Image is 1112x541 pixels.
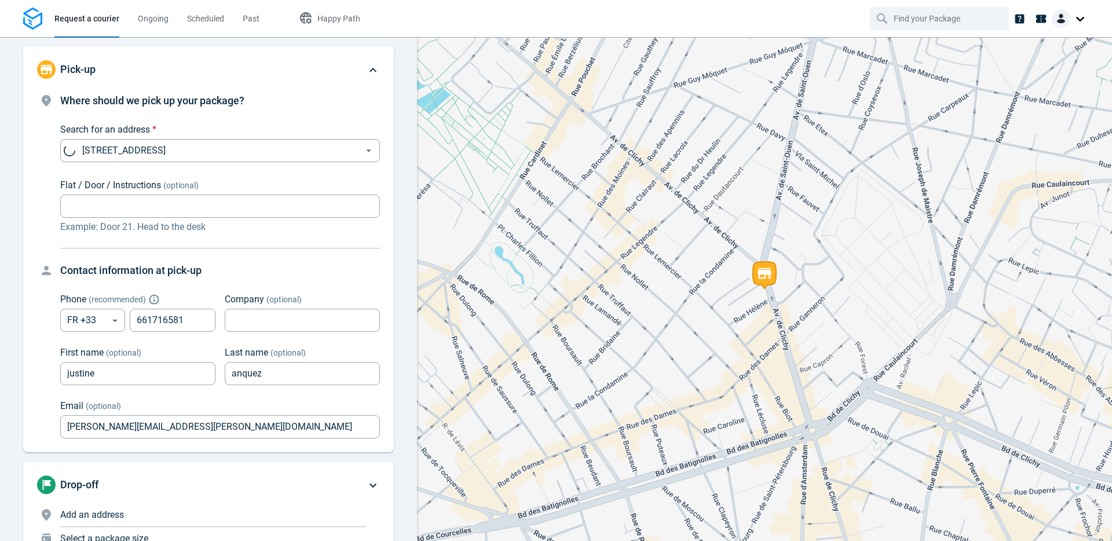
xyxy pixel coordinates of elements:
[361,144,376,158] button: Open
[60,509,124,520] span: Add an address
[60,63,96,75] span: Pick-up
[60,347,104,358] span: First name
[266,295,302,304] span: (optional)
[1052,9,1070,28] img: Client
[243,14,259,23] span: Past
[163,181,199,190] span: (optional)
[317,14,360,23] span: Happy Path
[60,220,380,234] p: Example: Door 21. Head to the desk
[106,348,141,357] span: (optional)
[23,93,394,452] div: Pick-up
[60,124,150,135] span: Search for an address
[270,348,306,357] span: (optional)
[54,14,119,23] span: Request a courier
[89,295,146,304] span: ( recommended )
[60,309,125,332] div: FR +33
[894,8,987,30] input: Find your Package
[187,14,224,23] span: Scheduled
[86,401,121,411] span: (optional)
[225,347,268,358] span: Last name
[151,296,158,303] button: Explain "Recommended"
[60,180,161,191] span: Flat / Door / Instructions
[60,294,86,305] span: Phone
[23,46,394,93] div: Pick-up
[60,94,244,107] span: Where should we pick up your package?
[60,262,380,279] h4: Contact information at pick-up
[225,294,264,305] span: Company
[60,400,83,411] span: Email
[23,8,42,30] img: Logo
[60,478,98,491] span: Drop-off
[138,14,169,23] span: Ongoing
